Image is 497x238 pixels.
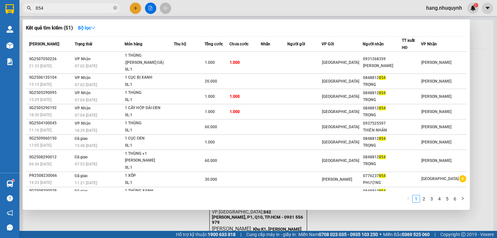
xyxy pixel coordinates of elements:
div: 0848812 [363,154,402,161]
strong: NHẬN: [2,3,93,25]
div: 1 THÙNG +1 [PERSON_NAME] [125,150,173,164]
span: 15:15 [DATE] [29,82,51,87]
span: 30.000 [205,177,217,182]
span: [PERSON_NAME] [421,109,451,114]
span: 0907936641 [2,36,47,45]
div: 1 THÙNG ([PERSON_NAME] ĐÁ) [125,52,173,66]
div: SG2505290192 [29,105,73,111]
span: 854 [379,91,386,95]
span: Đã giao [75,189,88,193]
span: [PERSON_NAME] [322,177,352,182]
span: 1.000 [205,140,215,144]
span: [GEOGRAPHIC_DATA] [421,176,458,181]
span: VP Nhận [421,42,437,46]
span: 07:04 [DATE] [75,113,97,118]
div: 1 CỤC BỊ XANH [125,74,173,81]
span: 854 [379,189,386,193]
span: 854 [379,174,386,178]
span: Đã giao [75,174,88,178]
span: 854 [379,136,386,141]
span: VP Nhận [75,121,91,126]
div: 1 XỐP [125,172,173,179]
img: logo-vxr [6,4,14,14]
span: 1.000 [205,94,215,99]
div: SL: 1 [125,142,173,149]
div: SL: 1 [125,164,173,171]
span: left [406,197,410,200]
span: Người gửi [287,42,305,46]
div: TRỌNG [363,81,402,88]
span: 15:29 [DATE] [29,97,51,102]
li: Previous Page [404,195,412,203]
div: 1 THÙNG [125,120,173,127]
li: 6 [451,195,459,203]
span: CHƯƠNG [2,26,37,35]
div: SG2506120104 [29,74,73,81]
span: VP Nhận [75,57,91,61]
div: SL: 1 [125,96,173,104]
span: Đã giao [75,155,88,159]
span: [GEOGRAPHIC_DATA] [322,79,359,84]
span: close-circle [113,5,117,11]
div: 0848812 [363,90,402,96]
span: 11:16 [DATE] [29,128,51,132]
button: right [459,195,467,203]
div: 1 THÙNG [125,89,173,96]
span: VP Nhận [75,106,91,110]
span: right [461,197,465,200]
a: 5 [444,195,451,202]
div: PR2508230066 [29,172,73,179]
span: [GEOGRAPHIC_DATA] [322,125,359,129]
div: 0937525597 [363,120,402,127]
span: [GEOGRAPHIC_DATA] [2,14,93,25]
span: question-circle [7,195,13,201]
div: 0776237 [363,173,402,179]
img: warehouse-icon [6,42,13,49]
span: [PERSON_NAME] [421,140,451,144]
span: [PERSON_NAME] [421,125,451,129]
span: 1.000 [230,60,240,65]
a: 2 [420,195,427,202]
span: Món hàng [125,42,142,46]
div: SL: 1 [125,112,173,119]
div: SL: 1 [125,81,173,88]
button: left [404,195,412,203]
div: PHƯỢNG [363,179,402,186]
div: 1 CÂY HỘP DÀI ĐEN [125,105,173,112]
div: SL: 1 [125,66,173,73]
span: [PERSON_NAME] [421,60,451,65]
div: THIỆN NHÂN [363,127,402,134]
strong: Bộ lọc [78,25,95,30]
span: Tổng cước [204,42,223,46]
a: 1 [413,195,420,202]
span: 17:05 [DATE] [29,143,51,148]
span: 1.000 [230,109,240,114]
span: 854 [379,75,386,80]
a: 4 [436,195,443,202]
li: 2 [420,195,428,203]
span: 60.000 [205,125,217,129]
div: SG2504100045 [29,120,73,127]
span: 15:48 [DATE] [75,143,97,148]
div: SL: 1 [125,179,173,187]
span: [GEOGRAPHIC_DATA] [322,158,359,163]
span: TT xuất HĐ [402,38,415,50]
li: 3 [428,195,436,203]
a: 3 [428,195,435,202]
div: 0848812 [363,105,402,112]
span: [GEOGRAPHIC_DATA] [322,140,359,144]
span: 1.000 [205,60,215,65]
div: [PERSON_NAME] [363,62,402,69]
span: [GEOGRAPHIC_DATA] [322,94,359,99]
span: 07:02 [DATE] [75,64,97,68]
span: VP Nhận [75,91,91,95]
div: TRỌNG [363,142,402,149]
button: Bộ lọcdown [73,23,101,33]
div: TRỌNG [363,112,402,119]
div: 1 THÙNG XANH [125,187,173,195]
span: [GEOGRAPHIC_DATA] [322,109,359,114]
li: 4 [436,195,443,203]
span: plus-circle [459,175,466,182]
span: 1.000 [205,109,215,114]
span: [PERSON_NAME] [421,79,451,84]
